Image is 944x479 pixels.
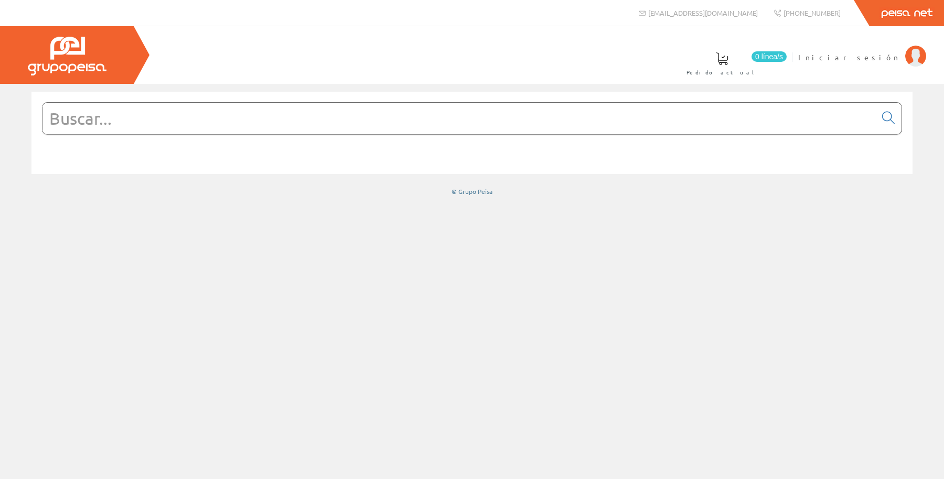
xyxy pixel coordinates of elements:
span: 0 línea/s [752,51,787,62]
input: Buscar... [42,103,876,134]
a: Iniciar sesión [798,43,926,53]
span: Pedido actual [686,67,758,78]
span: [PHONE_NUMBER] [784,8,841,17]
span: Iniciar sesión [798,52,900,62]
span: [EMAIL_ADDRESS][DOMAIN_NAME] [648,8,758,17]
img: Grupo Peisa [28,37,106,75]
div: © Grupo Peisa [31,187,913,196]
